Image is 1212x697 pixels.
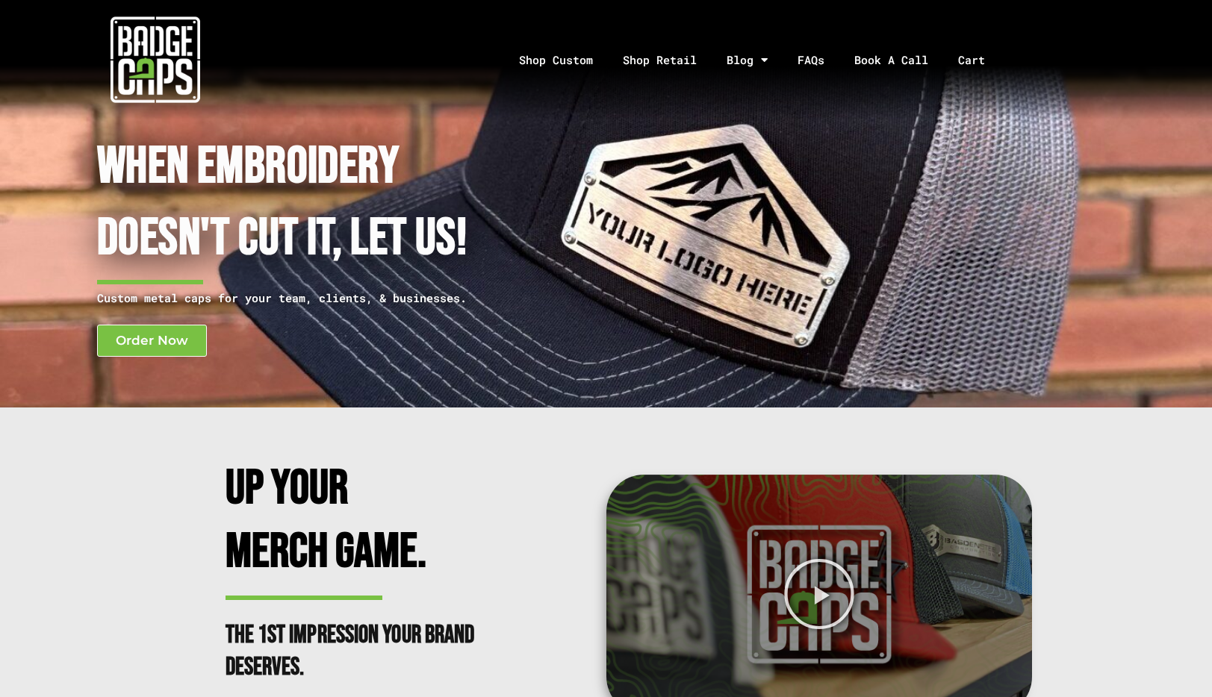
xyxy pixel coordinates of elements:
[943,21,1019,99] a: Cart
[226,619,487,684] h2: The 1st impression your brand deserves.
[226,457,487,584] h2: Up Your Merch Game.
[111,15,200,104] img: badgecaps white logo with green acccent
[839,21,943,99] a: Book A Call
[116,334,188,347] span: Order Now
[783,557,856,631] div: Play Video
[608,21,712,99] a: Shop Retail
[504,21,608,99] a: Shop Custom
[97,289,538,307] p: Custom metal caps for your team, clients, & businesses.
[97,325,207,357] a: Order Now
[97,131,538,275] h1: When Embroidery Doesn't cut it, Let Us!
[783,21,839,99] a: FAQs
[712,21,783,99] a: Blog
[311,21,1212,99] nav: Menu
